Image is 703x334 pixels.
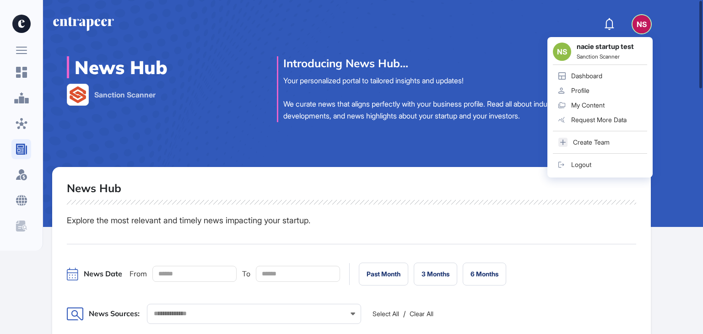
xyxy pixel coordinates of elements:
input: Datepicker input [256,266,340,282]
button: Select All [368,308,403,320]
button: ns [633,15,651,33]
h2: News Hub [67,182,121,195]
button: 6 Months [463,263,506,286]
button: Clear All [406,308,438,320]
div: News Date [84,269,122,278]
h1: News Hub [75,56,168,78]
div: Your personalized portal to tailored insights and updates! We curate news that aligns perfectly w... [283,75,651,122]
div: News Sources: [89,309,140,318]
button: Past Month [359,263,408,286]
input: Datepicker input [152,266,237,282]
button: 3 Months [414,263,457,286]
a: entrapeer-logo [52,17,115,32]
div: Explore the most relevant and timely news impacting your startup. [67,215,636,226]
span: / [403,308,406,319]
span: Sanction Scanner [94,89,156,100]
div: From [130,269,147,278]
div: Introducing News Hub... [283,56,651,70]
div: To [242,269,250,278]
img: image [67,84,88,105]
